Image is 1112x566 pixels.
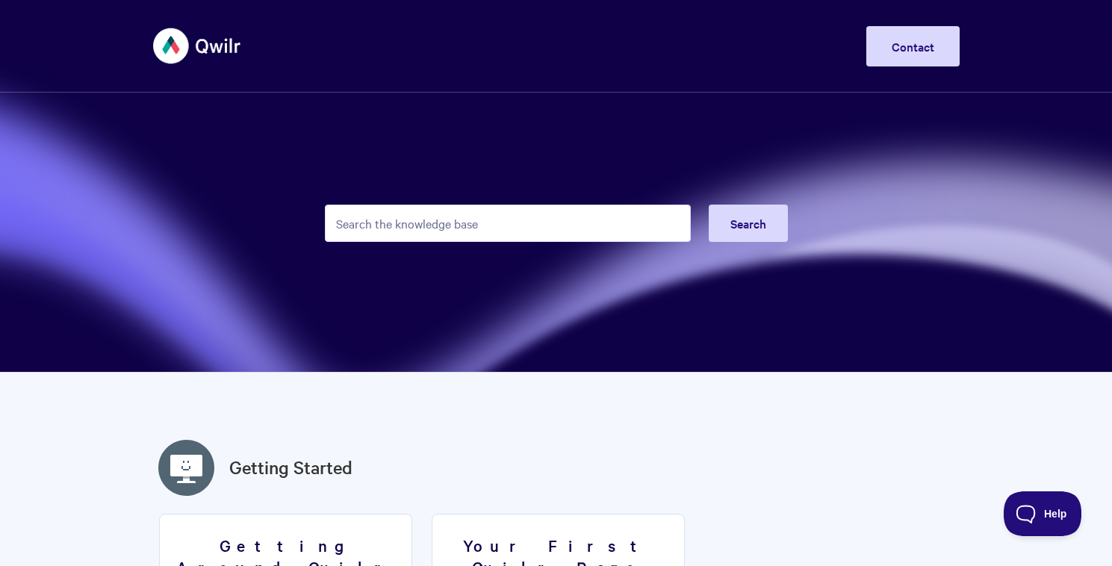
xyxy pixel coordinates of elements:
span: Search [730,215,766,231]
input: Search the knowledge base [325,205,691,242]
a: Getting Started [229,454,352,481]
iframe: Toggle Customer Support [1004,491,1082,536]
button: Search [709,205,788,242]
img: Qwilr Help Center [153,18,242,74]
a: Contact [866,26,960,66]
